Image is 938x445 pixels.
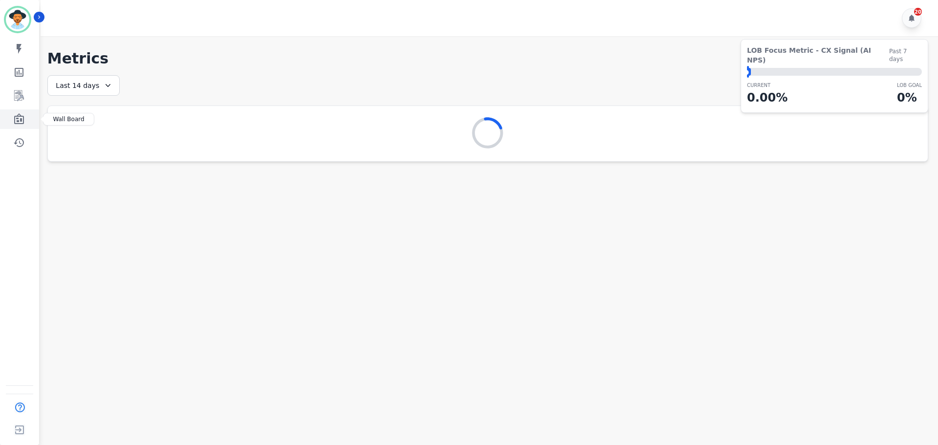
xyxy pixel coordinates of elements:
[747,45,889,65] span: LOB Focus Metric - CX Signal (AI NPS)
[47,50,928,67] h1: Metrics
[747,82,788,89] p: CURRENT
[897,89,922,106] p: 0 %
[747,89,788,106] p: 0.00 %
[889,47,922,63] span: Past 7 days
[47,75,120,96] div: Last 14 days
[897,82,922,89] p: LOB Goal
[747,68,751,76] div: ⬤
[914,8,922,16] div: 20
[6,8,29,31] img: Bordered avatar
